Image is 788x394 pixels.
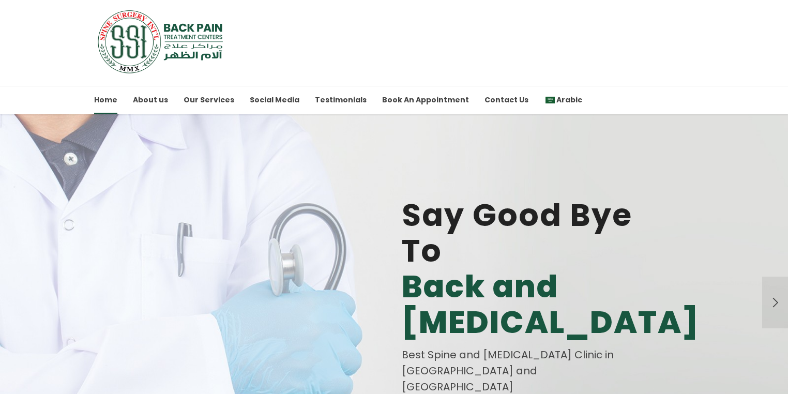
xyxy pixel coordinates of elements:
b: Back and [MEDICAL_DATA] [402,269,699,340]
a: About us [133,86,168,114]
img: Arabic [545,97,555,104]
a: Social Media [250,86,299,114]
span: Arabic [556,95,582,105]
a: Testimonials [315,86,367,114]
a: Our Services [184,86,234,114]
a: Home [94,86,117,114]
a: Contact Us [484,86,528,114]
span: Arabic [544,95,582,105]
span: Say Good Bye To [402,198,642,340]
a: ArabicArabic [544,86,582,114]
img: SSI [94,9,229,74]
a: Book An Appointment [382,86,469,114]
